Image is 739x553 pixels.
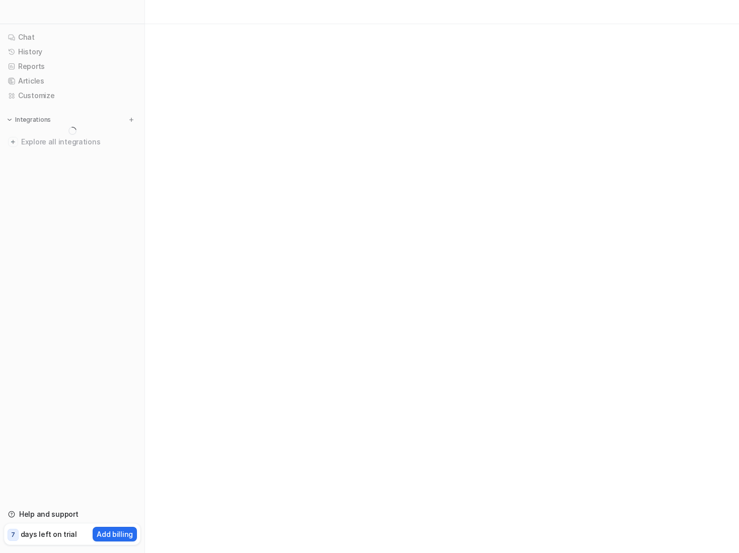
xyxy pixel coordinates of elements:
[21,134,136,150] span: Explore all integrations
[15,116,51,124] p: Integrations
[4,45,140,59] a: History
[4,115,54,125] button: Integrations
[4,507,140,521] a: Help and support
[128,116,135,123] img: menu_add.svg
[21,529,77,539] p: days left on trial
[4,135,140,149] a: Explore all integrations
[4,30,140,44] a: Chat
[8,137,18,147] img: explore all integrations
[6,116,13,123] img: expand menu
[4,89,140,103] a: Customize
[11,530,15,539] p: 7
[93,527,137,541] button: Add billing
[97,529,133,539] p: Add billing
[4,59,140,73] a: Reports
[4,74,140,88] a: Articles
